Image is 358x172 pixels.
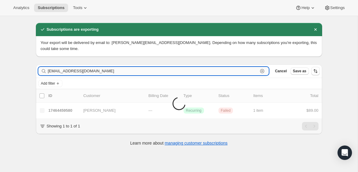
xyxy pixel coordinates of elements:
[301,5,309,10] span: Help
[13,5,29,10] span: Analytics
[41,81,55,86] span: Add filter
[311,25,320,34] button: Dismiss notification
[290,67,309,75] button: Save as
[10,4,33,12] button: Analytics
[321,4,348,12] button: Settings
[275,69,287,73] span: Cancel
[330,5,345,10] span: Settings
[272,67,289,75] button: Cancel
[69,4,92,12] button: Tools
[292,4,319,12] button: Help
[47,123,80,129] p: Showing 1 to 1 of 1
[38,80,62,87] button: Add filter
[338,145,352,160] div: Open Intercom Messenger
[48,67,258,75] input: Filter subscribers
[34,4,68,12] button: Subscriptions
[38,5,64,10] span: Subscriptions
[311,67,320,75] button: Sort the results
[259,68,265,74] button: Clear
[47,27,99,33] h2: Subscriptions are exporting
[73,5,82,10] span: Tools
[302,122,319,130] nav: Pagination
[165,141,228,145] a: managing customer subscriptions
[130,140,228,146] p: Learn more about
[41,40,317,51] span: Your export will be delivered by email to: [PERSON_NAME][EMAIL_ADDRESS][DOMAIN_NAME]. Depending o...
[293,69,306,73] span: Save as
